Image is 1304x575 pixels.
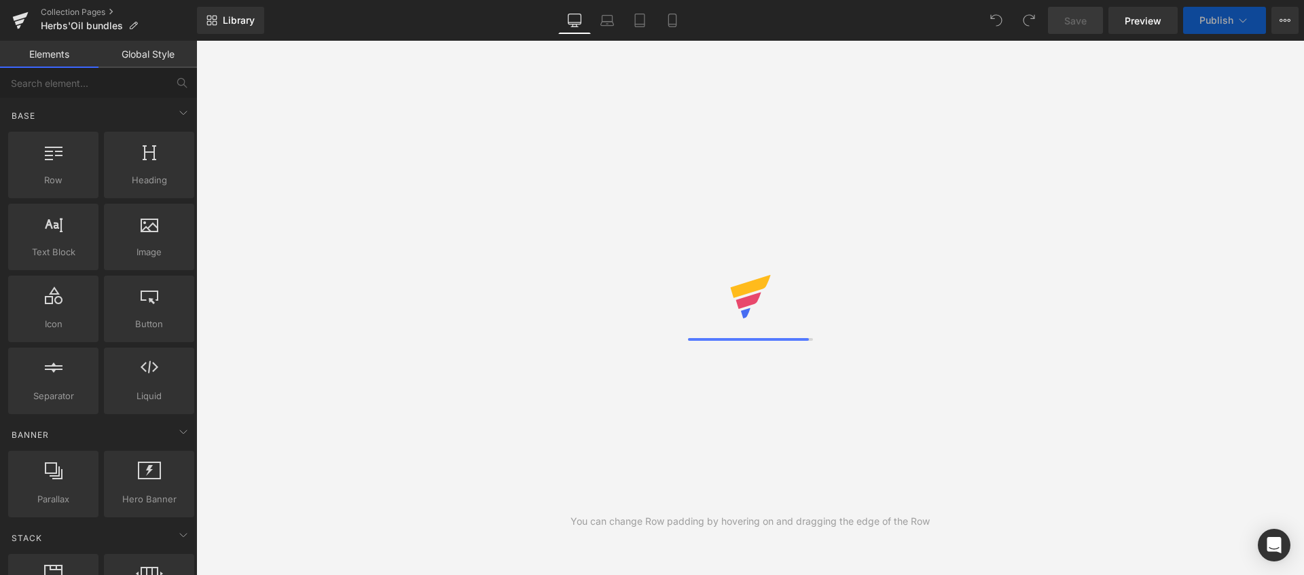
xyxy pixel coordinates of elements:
span: Row [12,173,94,187]
span: Base [10,109,37,122]
div: Open Intercom Messenger [1258,529,1290,561]
span: Parallax [12,492,94,506]
a: Mobile [656,7,689,34]
span: Icon [12,317,94,331]
span: Heading [108,173,190,187]
span: Library [223,14,255,26]
button: Undo [983,7,1010,34]
span: Hero Banner [108,492,190,506]
a: Desktop [558,7,591,34]
a: Tablet [623,7,656,34]
a: Laptop [591,7,623,34]
span: Image [108,245,190,259]
button: Redo [1015,7,1043,34]
span: Button [108,317,190,331]
span: Text Block [12,245,94,259]
span: Liquid [108,389,190,403]
a: Global Style [98,41,197,68]
span: Preview [1125,14,1161,28]
a: New Library [197,7,264,34]
button: More [1271,7,1299,34]
div: You can change Row padding by hovering on and dragging the edge of the Row [570,514,930,529]
span: Stack [10,532,43,544]
a: Collection Pages [41,7,197,18]
button: Publish [1183,7,1266,34]
span: Separator [12,389,94,403]
a: Preview [1108,7,1178,34]
span: Banner [10,428,50,441]
span: Herbs'Oil bundles [41,20,123,31]
span: Save [1064,14,1087,28]
span: Publish [1199,15,1233,26]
